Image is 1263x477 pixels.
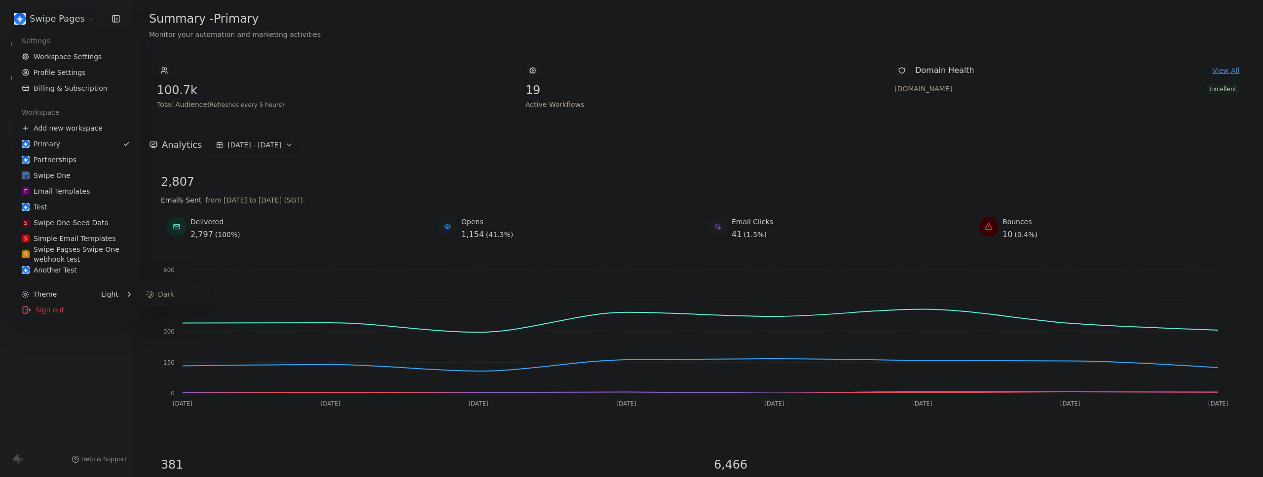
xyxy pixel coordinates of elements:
[24,251,27,258] span: S
[22,186,90,196] div: Email Templates
[22,202,47,212] div: Test
[22,156,30,164] img: user_01J93QE9VH11XXZQZDP4TWZEES.jpg
[22,266,30,274] img: user_01J93QE9VH11XXZQZDP4TWZEES.jpg
[24,188,27,195] span: E
[22,203,30,211] img: user_01J93QE9VH11XXZQZDP4TWZEES.jpg
[22,170,71,180] div: Swipe One
[22,140,30,148] img: user_01J93QE9VH11XXZQZDP4TWZEES.jpg
[16,65,136,80] a: Profile Settings
[24,235,27,242] span: S
[16,33,136,49] div: Settings
[16,80,136,96] a: Billing & Subscription
[22,234,116,243] div: Simple Email Templates
[16,49,136,65] a: Workspace Settings
[22,265,77,275] div: Another Test
[101,289,118,299] div: Light
[16,120,136,136] div: Add new workspace
[24,219,27,227] span: S
[22,139,60,149] div: Primary
[22,171,30,179] img: swipeone-app-icon.png
[22,244,130,264] div: Swipe Pagses Swipe One webhook test
[16,104,136,120] div: Workspace
[141,286,207,302] div: Dark
[22,155,76,165] div: Partnerships
[16,302,136,318] div: Sign out
[22,218,109,228] div: Swipe One Seed Data
[22,289,57,299] div: Theme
